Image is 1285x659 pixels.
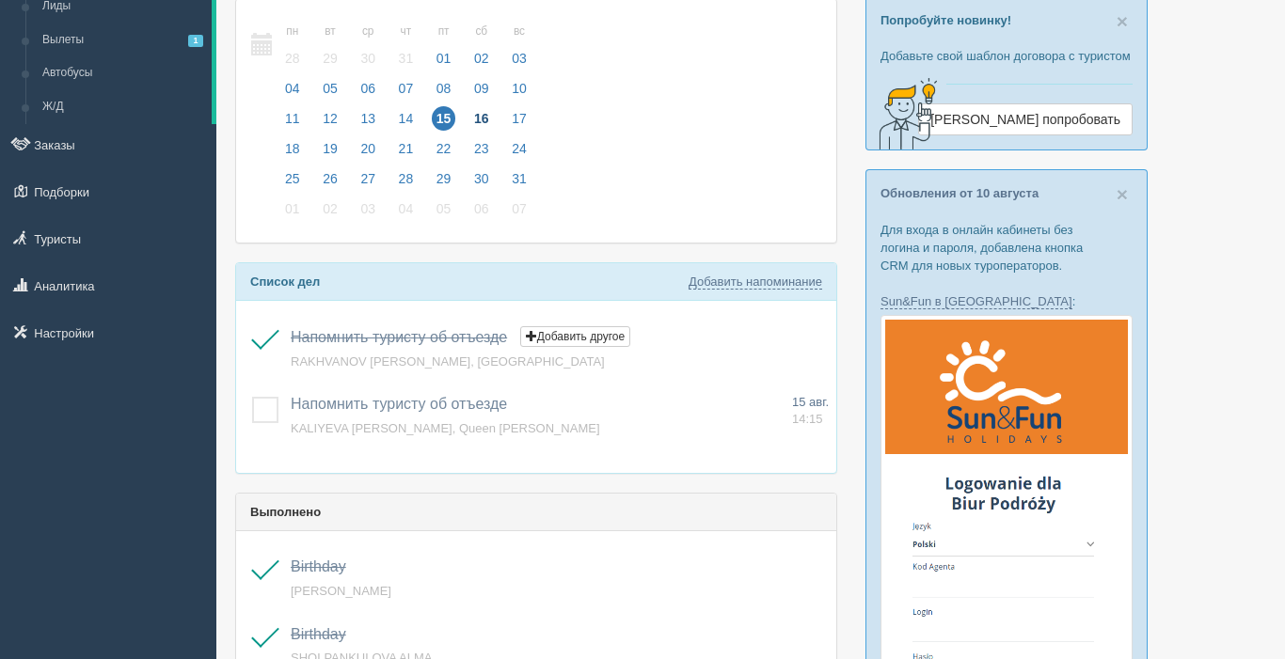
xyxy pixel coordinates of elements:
a: 18 [275,138,310,168]
small: сб [469,24,494,39]
a: 23 [464,138,500,168]
span: 09 [469,76,494,101]
span: 24 [507,136,531,161]
a: 14 [389,108,424,138]
p: Попробуйте новинку! [880,11,1133,29]
span: 29 [432,166,456,191]
a: Вылеты1 [34,24,212,57]
a: 28 [389,168,424,198]
span: 17 [507,106,531,131]
a: Напомнить туристу об отъезде [291,329,507,345]
a: Автобусы [34,56,212,90]
a: 24 [501,138,532,168]
span: 08 [432,76,456,101]
span: 30 [469,166,494,191]
span: 04 [394,196,419,221]
span: 07 [507,196,531,221]
span: 05 [432,196,456,221]
a: Добавить напоминание [689,275,822,290]
span: 25 [280,166,305,191]
span: 02 [469,46,494,71]
span: 01 [280,196,305,221]
a: ср 30 [350,13,386,78]
a: 27 [350,168,386,198]
a: 05 [312,78,348,108]
span: 02 [318,196,342,221]
span: 28 [394,166,419,191]
a: KALIYEVA [PERSON_NAME], Queen [PERSON_NAME] [291,421,600,435]
p: Для входа в онлайн кабинеты без логина и пароля, добавлена кнопка CRM для новых туроператоров. [880,221,1133,275]
a: Напомнить туристу об отъезде [291,396,507,412]
span: 26 [318,166,342,191]
span: 04 [280,76,305,101]
a: 17 [501,108,532,138]
a: 22 [426,138,462,168]
span: 23 [469,136,494,161]
span: 20 [356,136,380,161]
a: 26 [312,168,348,198]
a: 13 [350,108,386,138]
button: Close [1117,184,1128,204]
span: 05 [318,76,342,101]
span: 16 [469,106,494,131]
a: Обновления от 10 августа [880,186,1039,200]
span: 15 авг. [792,395,829,409]
button: Close [1117,11,1128,31]
span: 03 [507,46,531,71]
a: 04 [389,198,424,228]
a: 15 авг. 14:15 [792,394,829,429]
a: 03 [350,198,386,228]
a: Birthday [291,626,346,642]
span: 28 [280,46,305,71]
span: 31 [394,46,419,71]
a: [PERSON_NAME] попробовать [918,103,1133,135]
span: 21 [394,136,419,161]
span: 31 [507,166,531,191]
small: ср [356,24,380,39]
span: 01 [432,46,456,71]
a: пн 28 [275,13,310,78]
span: 06 [469,196,494,221]
small: пт [432,24,456,39]
span: 07 [394,76,419,101]
a: 29 [426,168,462,198]
a: 25 [275,168,310,198]
span: 10 [507,76,531,101]
a: Birthday [291,558,346,574]
span: 27 [356,166,380,191]
p: : [880,292,1133,310]
a: пт 01 [426,13,462,78]
span: 22 [432,136,456,161]
span: 12 [318,106,342,131]
a: 10 [501,78,532,108]
span: 11 [280,106,305,131]
a: вт 29 [312,13,348,78]
small: пн [280,24,305,39]
span: 1 [188,35,203,47]
img: creative-idea-2907357.png [866,76,942,151]
a: 15 [426,108,462,138]
span: × [1117,10,1128,32]
span: 03 [356,196,380,221]
a: 02 [312,198,348,228]
a: 05 [426,198,462,228]
a: вс 03 [501,13,532,78]
a: 06 [350,78,386,108]
span: 06 [356,76,380,101]
span: 15 [432,106,456,131]
a: 06 [464,198,500,228]
b: Список дел [250,275,320,289]
small: вс [507,24,531,39]
a: 01 [275,198,310,228]
p: Добавьте свой шаблон договора с туристом [880,47,1133,65]
a: 07 [501,198,532,228]
a: 31 [501,168,532,198]
a: сб 02 [464,13,500,78]
span: [PERSON_NAME] [291,584,391,598]
span: 14:15 [792,412,823,426]
a: 11 [275,108,310,138]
